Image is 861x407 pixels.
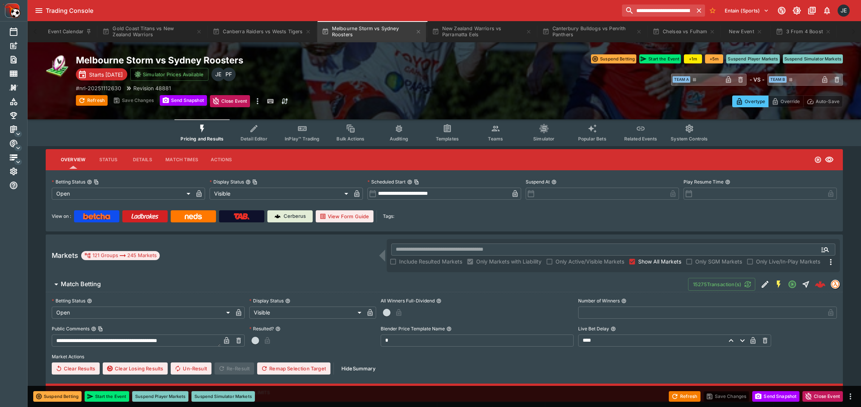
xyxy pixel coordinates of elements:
span: Simulator [533,136,554,142]
span: Detail Editor [241,136,267,142]
button: Copy To Clipboard [252,179,258,185]
button: Match Times [159,151,204,169]
p: Number of Winners [578,298,620,304]
button: Send Snapshot [752,391,799,402]
span: Only SGM Markets [695,257,742,265]
button: Display StatusCopy To Clipboard [245,179,251,185]
p: Overtype [745,97,765,105]
button: View Form Guide [316,210,373,222]
div: Sports Pricing [9,139,30,148]
span: Teams [488,136,503,142]
button: Play Resume Time [725,179,730,185]
div: Template Search [9,69,30,78]
svg: Visible [825,155,834,164]
div: tradingmodel [831,280,840,289]
button: Connected to PK [775,4,788,17]
p: All Winners Full-Dividend [381,298,435,304]
svg: Open [788,280,797,289]
button: Overview [55,151,91,169]
span: Auditing [390,136,408,142]
button: Select Tenant [720,5,773,17]
img: Ladbrokes [131,213,159,219]
button: Actions [204,151,238,169]
button: Canberra Raiders vs Wests Tigers [208,21,315,42]
div: System Settings [9,167,30,176]
div: Start From [732,96,843,107]
button: more [846,392,855,401]
p: Resulted? [249,325,274,332]
button: Suspend Betting [33,391,82,402]
div: Tournaments [9,111,30,120]
button: Resulted? [275,326,281,331]
img: PriceKinetics Logo [2,2,20,20]
span: Include Resulted Markets [399,257,462,265]
p: Copy To Clipboard [76,84,121,92]
button: Betting StatusCopy To Clipboard [87,179,92,185]
button: Number of Winners [621,298,626,304]
label: Tags: [383,210,394,222]
div: Management [9,125,30,134]
button: Refresh [669,391,701,402]
svg: More [826,257,835,267]
span: Popular Bets [578,136,606,142]
button: Betting Status [87,298,92,304]
button: Notifications [820,4,834,17]
button: Public CommentsCopy To Clipboard [91,326,96,331]
button: Links [200,384,234,402]
button: Liability [117,384,151,402]
button: 15275Transaction(s) [688,278,755,291]
span: Templates [436,136,459,142]
button: Details [125,151,159,169]
p: Revision 48881 [133,84,171,92]
button: Open [785,277,799,291]
p: Auto-Save [816,97,839,105]
p: Live Bet Delay [578,325,609,332]
div: Open [52,188,193,200]
h5: Markets [52,251,78,260]
button: Close Event [210,95,250,107]
button: Clear Results [52,362,100,375]
div: Visible [210,188,351,200]
button: Clear Losing Results [103,362,168,375]
button: Suspend Player Markets [726,54,779,63]
p: Display Status [249,298,284,304]
button: more [253,95,262,107]
span: Only Live/In-Play Markets [756,257,820,265]
a: Cerberus [267,210,313,222]
div: Visible [249,307,364,319]
button: Canterbury Bulldogs vs Penrith Panthers [538,21,647,42]
p: Cerberus [284,213,306,220]
span: Team B [769,76,787,83]
p: Play Resume Time [684,179,724,185]
button: Resulting [80,384,117,402]
button: Copy To Clipboard [94,179,99,185]
button: Suspend Player Markets [132,391,188,402]
button: Suspend Betting [591,54,636,63]
button: New Event [721,21,770,42]
div: James Edlin [211,68,225,81]
button: Chelsea vs Fulham [648,21,720,42]
span: Un-Result [171,362,211,375]
span: Only Active/Visible Markets [555,257,624,265]
button: Status [91,151,125,169]
button: 3 From 4 Boost [771,21,835,42]
button: Close Event [802,391,843,402]
button: Price Limits [234,384,276,402]
div: Trading Console [46,7,619,15]
button: Start the Event [85,391,129,402]
img: Neds [185,213,202,219]
button: Remap Selection Target [257,362,330,375]
span: Bulk Actions [336,136,364,142]
img: tradingmodel [831,280,839,288]
p: Display Status [210,179,244,185]
button: open drawer [32,4,46,17]
button: Override [768,96,803,107]
div: Help & Support [9,181,30,190]
div: New Event [9,41,30,50]
button: Overtype [732,96,768,107]
h6: - VS - [750,76,764,83]
span: System Controls [671,136,708,142]
button: Match Betting [46,277,688,292]
p: Scheduled Start [367,179,406,185]
button: Send Snapshot [160,95,207,106]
